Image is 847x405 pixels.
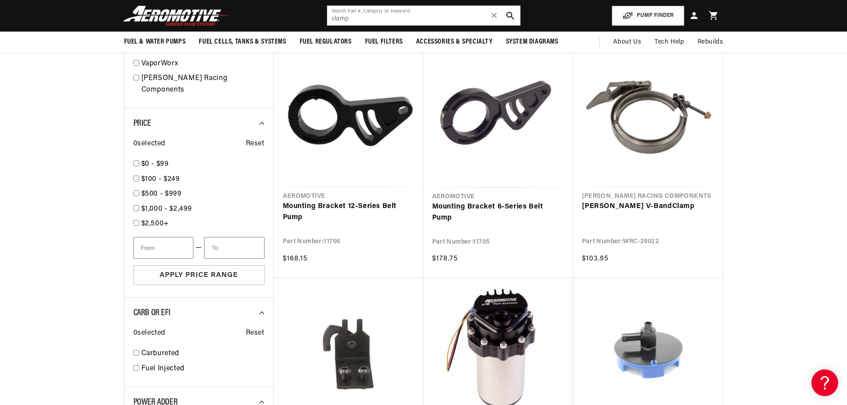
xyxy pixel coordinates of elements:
summary: System Diagrams [499,32,565,52]
input: From [133,237,193,259]
summary: Fuel Filters [358,32,409,52]
span: Reset [246,138,265,150]
span: $0 - $99 [141,160,169,168]
summary: Tech Help [648,32,690,53]
span: System Diagrams [506,37,558,47]
span: Fuel Regulators [300,37,352,47]
input: Search by Part Number, Category or Keyword [327,6,520,25]
span: Rebuilds [698,37,723,47]
span: Tech Help [654,37,684,47]
span: $500 - $999 [141,190,182,197]
span: $100 - $249 [141,176,180,183]
a: Mounting Bracket 12-Series Belt Pump [283,201,414,224]
span: Fuel Filters [365,37,403,47]
button: PUMP FINDER [612,6,684,26]
span: Fuel & Water Pumps [124,37,186,47]
a: Fuel Injected [141,363,265,375]
span: 0 selected [133,328,165,339]
a: VaporWorx [141,58,265,70]
a: Carbureted [141,348,265,360]
summary: Fuel & Water Pumps [117,32,193,52]
summary: Rebuilds [691,32,730,53]
a: About Us [606,32,648,53]
span: $1,000 - $2,499 [141,205,193,213]
a: [PERSON_NAME] V-BandClamp [582,201,714,213]
span: Price [133,119,151,128]
button: Apply Price Range [133,265,265,285]
img: Aeromotive [120,5,232,26]
span: About Us [613,39,641,45]
summary: Accessories & Specialty [409,32,499,52]
span: CARB or EFI [133,309,171,317]
a: [PERSON_NAME] Racing Components [141,73,265,96]
button: search button [501,6,520,25]
summary: Fuel Cells, Tanks & Systems [192,32,293,52]
a: Mounting Bracket 6-Series Belt Pump [432,201,564,224]
span: Reset [246,328,265,339]
span: Fuel Cells, Tanks & Systems [199,37,286,47]
span: Accessories & Specialty [416,37,493,47]
span: — [196,242,202,254]
span: $2,500+ [141,220,169,227]
input: To [204,237,264,259]
span: ✕ [490,8,498,23]
summary: Fuel Regulators [293,32,358,52]
span: 0 selected [133,138,165,150]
